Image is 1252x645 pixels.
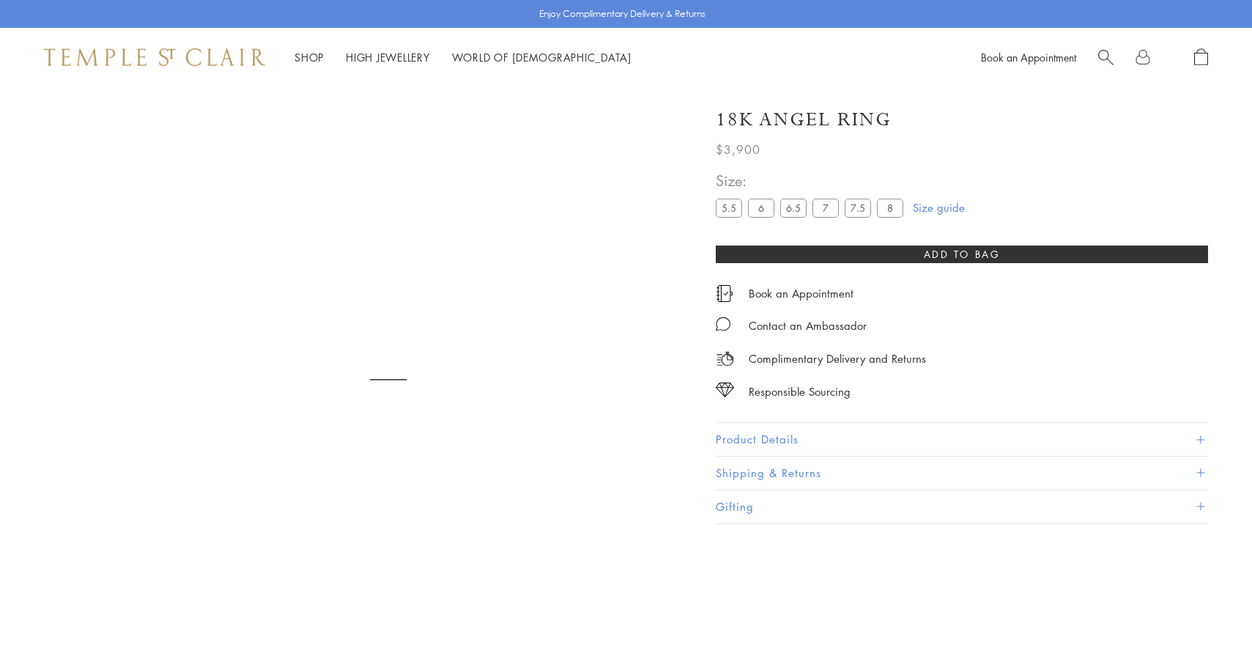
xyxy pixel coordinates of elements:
[981,50,1076,64] a: Book an Appointment
[539,7,705,21] p: Enjoy Complimentary Delivery & Returns
[749,317,867,335] div: Contact an Ambassador
[1098,48,1114,67] a: Search
[748,199,774,217] label: 6
[716,317,730,331] img: MessageIcon-01_2.svg
[716,246,1208,263] button: Add to bag
[749,285,853,301] a: Book an Appointment
[716,490,1208,523] button: Gifting
[749,350,926,368] p: Complimentary Delivery and Returns
[812,199,839,217] label: 7
[295,48,631,67] nav: Main navigation
[295,50,324,64] a: ShopShop
[716,169,909,193] span: Size:
[716,350,734,368] img: icon_delivery.svg
[780,199,807,217] label: 6.5
[877,199,903,217] label: 8
[749,383,851,401] div: Responsible Sourcing
[1194,48,1208,67] a: Open Shopping Bag
[452,50,631,64] a: World of [DEMOGRAPHIC_DATA]World of [DEMOGRAPHIC_DATA]
[44,48,265,66] img: Temple St. Clair
[346,50,430,64] a: High JewelleryHigh Jewellery
[845,199,871,217] label: 7.5
[716,107,892,133] h1: 18K Angel Ring
[716,457,1208,490] button: Shipping & Returns
[716,423,1208,456] button: Product Details
[924,246,1001,262] span: Add to bag
[913,200,965,215] a: Size guide
[716,383,734,397] img: icon_sourcing.svg
[716,285,733,302] img: icon_appointment.svg
[716,199,742,217] label: 5.5
[716,140,760,159] span: $3,900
